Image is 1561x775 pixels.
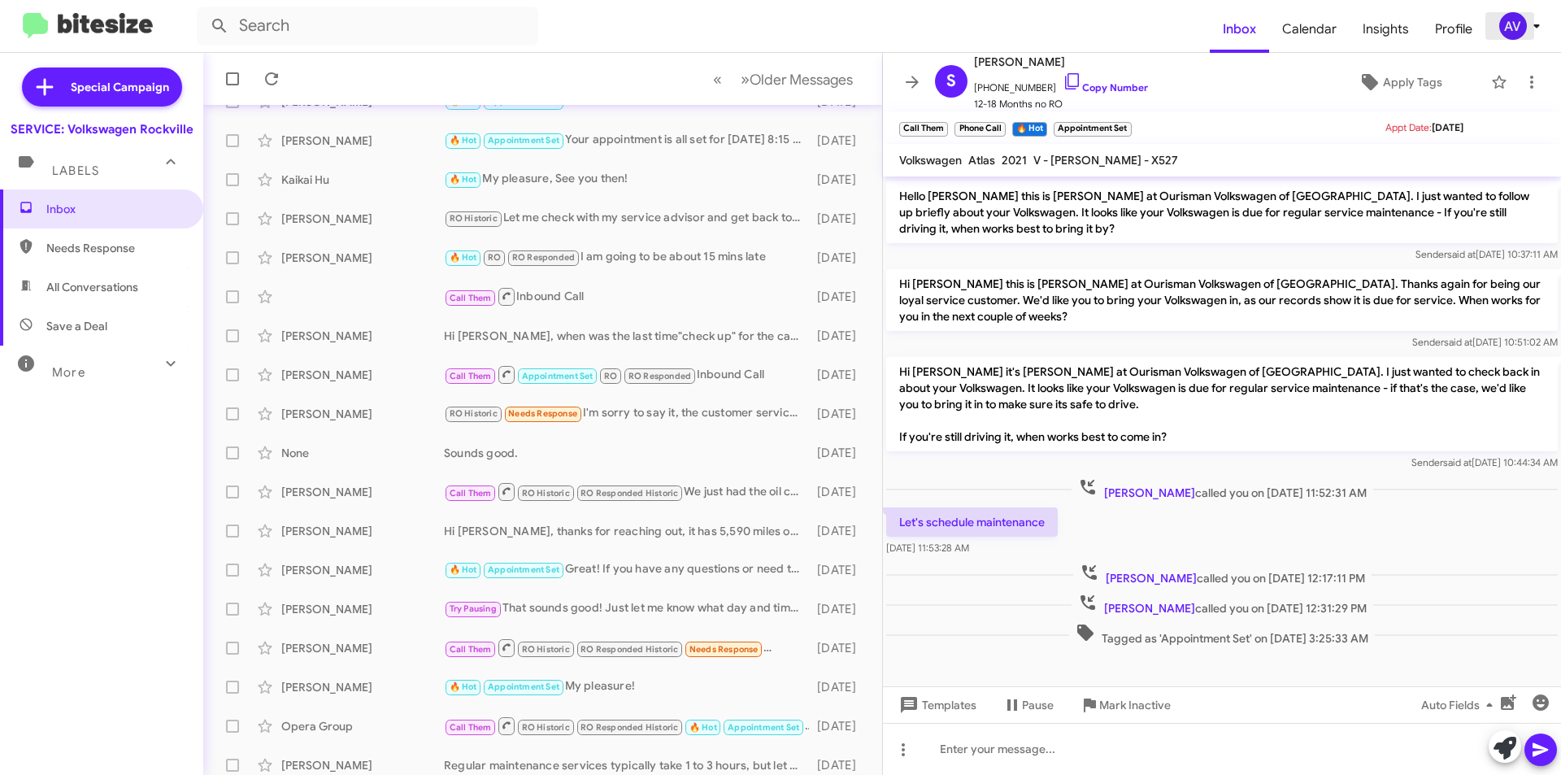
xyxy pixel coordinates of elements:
span: Call Them [450,722,492,733]
a: Insights [1350,6,1422,53]
span: Call Them [450,488,492,499]
div: AV [1499,12,1527,40]
div: Inbound Call [444,286,809,307]
span: More [52,365,85,380]
div: I'm sorry to say it, the customer service at this dealer is disappointing! From when the initial ... [444,404,809,423]
span: Appointment Set [488,681,559,692]
p: Let's schedule maintenance [886,507,1058,537]
div: [PERSON_NAME] [281,562,444,578]
div: [PERSON_NAME] [281,523,444,539]
span: called you on [DATE] 11:52:31 AM [1072,477,1373,501]
span: Needs Response [689,644,759,655]
div: We just had the oil changed. Are there other services needed? [444,481,809,502]
span: Labels [52,163,99,178]
span: All Conversations [46,279,138,295]
span: « [713,69,722,89]
a: Calendar [1269,6,1350,53]
span: [PERSON_NAME] [1106,571,1197,586]
span: said at [1447,248,1476,260]
span: Appointment Set [488,135,559,146]
div: SERVICE: Volkswagen Rockville [11,121,193,137]
span: 🔥 Hot [450,564,477,575]
span: RO Responded [628,371,691,381]
div: Hi [PERSON_NAME], thanks for reaching out, it has 5,590 miles only. Should it still need service? [444,523,809,539]
div: Hi [PERSON_NAME], when was the last time"check up" for the car? [444,328,809,344]
span: [PERSON_NAME] [1104,485,1195,500]
div: [PERSON_NAME] [281,250,444,266]
small: Call Them [899,122,948,137]
p: Hi [PERSON_NAME] this is [PERSON_NAME] at Ourisman Volkswagen of [GEOGRAPHIC_DATA]. Thanks again ... [886,269,1558,331]
span: Mark Inactive [1099,690,1171,720]
span: RO Responded Historic [580,722,678,733]
button: AV [1485,12,1543,40]
a: Profile [1422,6,1485,53]
span: Appt Date: [1385,121,1432,133]
div: [DATE] [809,679,869,695]
div: Your appointment is all set for [DATE] 8:15 AM. See you then! [444,131,809,150]
span: [PERSON_NAME] [1104,601,1195,616]
span: [DATE] 11:53:28 AM [886,542,969,554]
div: [PERSON_NAME] [281,757,444,773]
p: Hello [PERSON_NAME] this is [PERSON_NAME] at Ourisman Volkswagen of [GEOGRAPHIC_DATA]. I just wan... [886,181,1558,243]
div: [DATE] [809,250,869,266]
input: Search [197,7,538,46]
div: My pleasure! [444,677,809,696]
span: 🔥 Hot [450,135,477,146]
div: [DATE] [809,328,869,344]
div: [DATE] [809,172,869,188]
div: [DATE] [809,211,869,227]
span: Apply Tags [1383,67,1442,97]
div: [PERSON_NAME] [281,601,444,617]
span: Atlas [968,153,995,168]
span: [DATE] [1432,121,1463,133]
button: Previous [703,63,732,96]
div: [DATE] [809,367,869,383]
a: Inbox [1210,6,1269,53]
span: 🔥 Hot [450,252,477,263]
button: Mark Inactive [1067,690,1184,720]
div: [DATE] [809,406,869,422]
span: called you on [DATE] 12:17:11 PM [1073,563,1372,586]
span: Save a Deal [46,318,107,334]
button: Next [731,63,863,96]
span: Needs Response [508,408,577,419]
span: Volkswagen [899,153,962,168]
span: 12-18 Months no RO [974,96,1148,112]
span: Special Campaign [71,79,169,95]
div: [PERSON_NAME] [281,679,444,695]
a: Special Campaign [22,67,182,107]
div: My pleasure! [444,716,809,736]
span: Call Them [450,644,492,655]
p: Hi [PERSON_NAME] it's [PERSON_NAME] at Ourisman Volkswagen of [GEOGRAPHIC_DATA]. I just wanted to... [886,357,1558,451]
span: RO Responded [512,252,575,263]
span: said at [1443,456,1472,468]
div: [DATE] [809,718,869,734]
div: Great! If you have any questions or need to reschedule, just let me know! [444,560,809,579]
div: [PERSON_NAME] [281,406,444,422]
span: RO Historic [522,488,570,499]
small: Phone Call [954,122,1005,137]
span: Sender [DATE] 10:51:02 AM [1412,336,1558,348]
span: Pause [1022,690,1054,720]
span: » [741,69,750,89]
span: [PERSON_NAME] [974,52,1148,72]
span: Auto Fields [1421,690,1499,720]
span: Templates [896,690,976,720]
button: Apply Tags [1316,67,1483,97]
span: V - [PERSON_NAME] - X527 [1033,153,1178,168]
div: Can you tell me when you have a service slot soon? And I also need to bring in my new ID Buzz as ... [444,638,809,658]
div: [PERSON_NAME] [281,328,444,344]
span: RO Historic [522,722,570,733]
div: [DATE] [809,133,869,149]
div: [DATE] [809,523,869,539]
button: Pause [989,690,1067,720]
span: Inbox [46,201,185,217]
div: [DATE] [809,484,869,500]
div: My pleasure, See you then! [444,170,809,189]
div: That sounds good! Just let me know what day and time works best for you next week, and we can sch... [444,599,809,618]
div: [DATE] [809,601,869,617]
div: [PERSON_NAME] [281,211,444,227]
div: [DATE] [809,562,869,578]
